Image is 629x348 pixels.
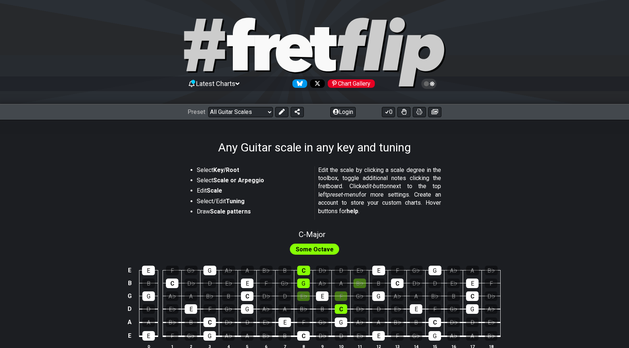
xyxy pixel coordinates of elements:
li: Select [197,166,309,176]
div: G [429,331,441,341]
div: A [410,291,422,301]
div: E♭ [222,279,235,288]
div: B [316,304,328,314]
div: D♭ [185,279,197,288]
div: E [142,266,155,275]
div: G [241,304,253,314]
div: D [335,331,347,341]
div: E♭ [297,291,310,301]
a: Follow #fretflip at X [307,79,325,88]
div: D [241,317,253,327]
div: F [429,304,441,314]
div: B [185,317,197,327]
div: A♭ [260,304,272,314]
div: D♭ [260,291,272,301]
li: Select [197,176,309,187]
div: D♭ [353,304,366,314]
div: B♭ [260,331,272,341]
div: E [185,304,197,314]
div: E [410,304,422,314]
button: Login [330,107,356,117]
div: F [297,317,310,327]
div: E [142,331,155,341]
div: E [372,266,385,275]
div: G [372,291,385,301]
span: C - Major [299,230,326,239]
strong: help [347,208,358,215]
div: G♭ [410,331,422,341]
div: G♭ [185,331,197,341]
div: E [241,279,253,288]
span: First enable full edit mode to edit [296,244,334,255]
div: D♭ [485,291,497,301]
div: E♭ [166,304,178,314]
div: F [260,279,272,288]
div: C [203,317,216,327]
div: A♭ [222,331,235,341]
a: Follow #fretflip at Bluesky [289,79,307,88]
div: D [278,291,291,301]
strong: Tuning [226,198,245,205]
div: E [372,331,385,341]
div: G [203,331,216,341]
div: E♭ [447,279,460,288]
span: Preset [188,108,205,115]
div: E♭ [260,317,272,327]
div: A♭ [316,279,328,288]
div: E [278,317,291,327]
strong: Key/Root [213,166,239,173]
div: A♭ [447,331,460,341]
td: D [125,302,134,316]
button: Edit Preset [275,107,288,117]
div: D [466,317,479,327]
div: Chart Gallery [328,79,375,88]
a: #fretflip at Pinterest [325,79,375,88]
div: G [429,266,441,275]
div: A [466,331,479,341]
div: C [166,279,178,288]
div: D♭ [447,317,460,327]
button: Share Preset [291,107,304,117]
div: G♭ [447,304,460,314]
div: C [429,317,441,327]
div: C [297,331,310,341]
div: F [166,266,179,275]
div: F [166,331,178,341]
div: D♭ [316,331,328,341]
button: Print [413,107,426,117]
div: A [185,291,197,301]
div: D [203,279,216,288]
div: B♭ [353,279,366,288]
div: B♭ [391,317,404,327]
td: E [125,264,134,277]
div: D [372,304,385,314]
div: F [203,304,216,314]
div: C [335,304,347,314]
li: Edit [197,187,309,197]
em: edit-button [362,183,390,190]
div: B [447,291,460,301]
div: C [466,291,479,301]
div: B [278,266,291,275]
div: E♭ [353,266,366,275]
div: B [410,317,422,327]
td: A [125,316,134,329]
td: E [125,329,134,343]
div: B♭ [203,291,216,301]
div: G [335,317,347,327]
div: A [372,317,385,327]
div: D♭ [316,266,329,275]
div: A♭ [222,266,235,275]
em: preset-menu [327,191,359,198]
div: B♭ [485,331,497,341]
div: G♭ [222,304,235,314]
div: A♭ [485,304,497,314]
div: D♭ [222,317,235,327]
li: Draw [197,208,309,218]
div: A [466,266,479,275]
div: D [335,266,348,275]
li: Select/Edit [197,197,309,208]
div: D [142,304,155,314]
button: Create image [428,107,441,117]
select: Preset [208,107,273,117]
